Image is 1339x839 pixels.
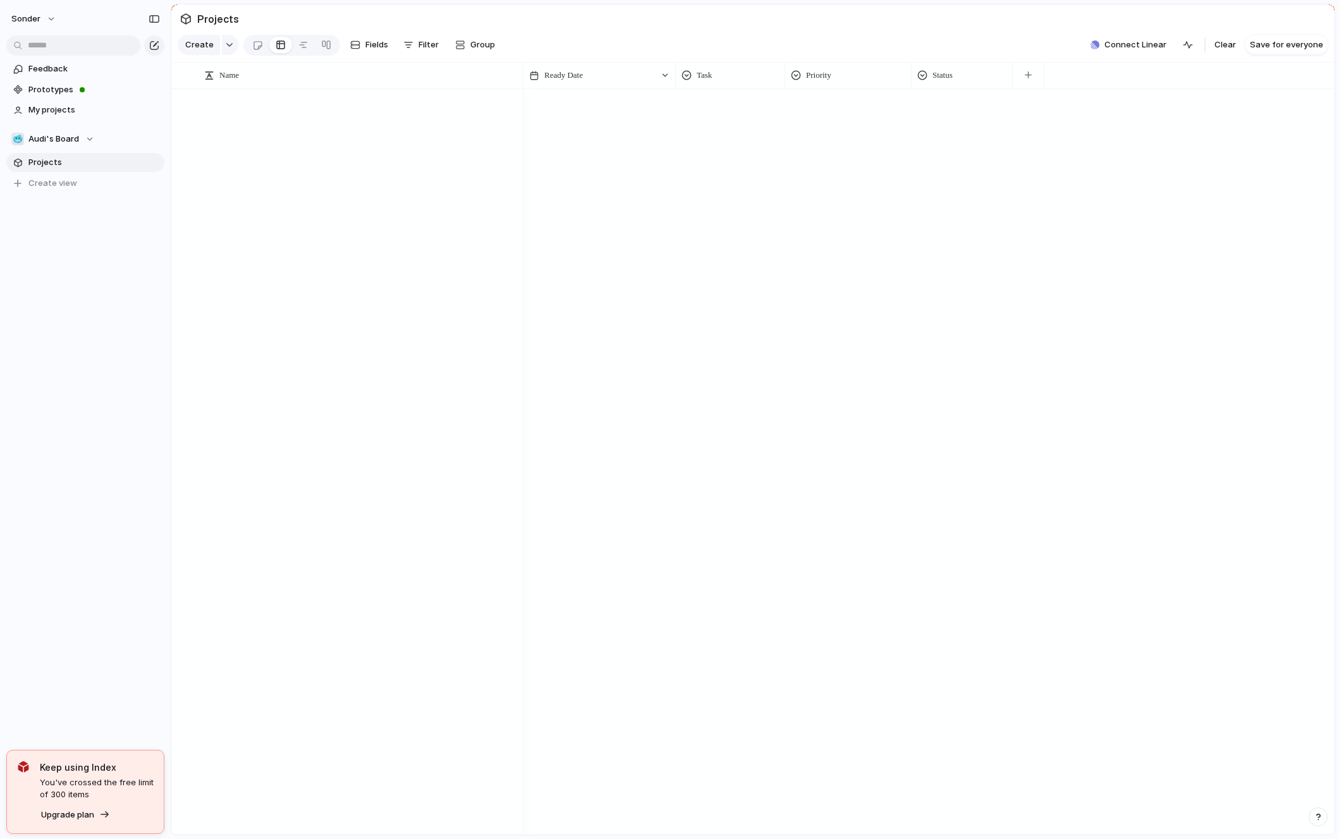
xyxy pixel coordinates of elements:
[932,69,953,82] span: Status
[6,153,164,172] a: Projects
[178,35,220,55] button: Create
[41,809,94,821] span: Upgrade plan
[195,8,242,30] span: Projects
[398,35,444,55] button: Filter
[449,35,501,55] button: Group
[1214,39,1236,51] span: Clear
[470,39,495,51] span: Group
[365,39,388,51] span: Fields
[28,83,160,96] span: Prototypes
[1104,39,1166,51] span: Connect Linear
[11,133,24,145] div: 🥶
[345,35,393,55] button: Fields
[40,761,154,774] span: Keep using Index
[28,104,160,116] span: My projects
[6,80,164,99] a: Prototypes
[1209,35,1241,55] button: Clear
[1085,35,1171,54] button: Connect Linear
[185,39,214,51] span: Create
[6,174,164,193] button: Create view
[6,9,63,29] button: sonder
[40,776,154,801] span: You've crossed the free limit of 300 items
[1250,39,1323,51] span: Save for everyone
[28,156,160,169] span: Projects
[11,13,40,25] span: sonder
[1245,35,1328,55] button: Save for everyone
[28,177,77,190] span: Create view
[6,59,164,78] a: Feedback
[6,130,164,149] button: 🥶Audi's Board
[697,69,712,82] span: Task
[28,63,160,75] span: Feedback
[219,69,239,82] span: Name
[6,101,164,119] a: My projects
[28,133,79,145] span: Audi's Board
[806,69,831,82] span: Priority
[419,39,439,51] span: Filter
[544,69,583,82] span: Ready Date
[37,806,114,824] button: Upgrade plan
